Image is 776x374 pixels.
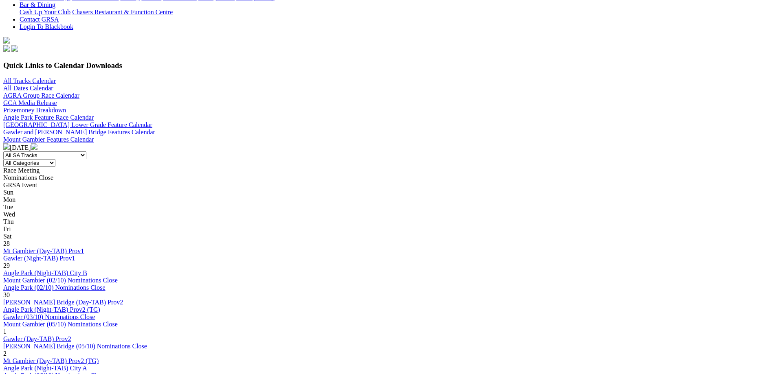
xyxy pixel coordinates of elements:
[20,9,773,16] div: Bar & Dining
[3,357,99,364] a: Mt Gambier (Day-TAB) Prov2 (TG)
[3,365,87,372] a: Angle Park (Night-TAB) City A
[3,277,118,284] a: Mount Gambier (02/10) Nominations Close
[20,23,73,30] a: Login To Blackbook
[3,85,53,92] a: All Dates Calendar
[3,143,773,151] div: [DATE]
[3,240,10,247] span: 28
[3,328,7,335] span: 1
[72,9,173,15] a: Chasers Restaurant & Function Centre
[3,313,95,320] a: Gawler (03/10) Nominations Close
[3,218,773,225] div: Thu
[3,45,10,52] img: facebook.svg
[3,321,118,328] a: Mount Gambier (05/10) Nominations Close
[3,61,773,70] h3: Quick Links to Calendar Downloads
[3,114,94,121] a: Angle Park Feature Race Calendar
[20,1,55,8] a: Bar & Dining
[3,255,75,262] a: Gawler (Night-TAB) Prov1
[3,107,66,114] a: Prizemoney Breakdown
[3,189,773,196] div: Sun
[3,247,84,254] a: Mt Gambier (Day-TAB) Prov1
[3,121,152,128] a: [GEOGRAPHIC_DATA] Lower Grade Feature Calendar
[3,211,773,218] div: Wed
[3,306,100,313] a: Angle Park (Night-TAB) Prov2 (TG)
[20,9,70,15] a: Cash Up Your Club
[3,335,71,342] a: Gawler (Day-TAB) Prov2
[31,143,37,150] img: chevron-right-pager-white.svg
[3,143,10,150] img: chevron-left-pager-white.svg
[3,174,773,182] div: Nominations Close
[3,182,773,189] div: GRSA Event
[3,77,56,84] a: All Tracks Calendar
[20,16,59,23] a: Contact GRSA
[3,299,123,306] a: [PERSON_NAME] Bridge (Day-TAB) Prov2
[3,233,773,240] div: Sat
[3,225,773,233] div: Fri
[3,37,10,44] img: logo-grsa-white.png
[3,99,57,106] a: GCA Media Release
[3,262,10,269] span: 29
[3,92,79,99] a: AGRA Group Race Calendar
[3,136,94,143] a: Mount Gambier Features Calendar
[3,129,155,136] a: Gawler and [PERSON_NAME] Bridge Features Calendar
[3,269,87,276] a: Angle Park (Night-TAB) City B
[3,196,773,203] div: Mon
[3,167,773,174] div: Race Meeting
[3,203,773,211] div: Tue
[11,45,18,52] img: twitter.svg
[3,343,147,350] a: [PERSON_NAME] Bridge (05/10) Nominations Close
[3,284,106,291] a: Angle Park (02/10) Nominations Close
[3,350,7,357] span: 2
[3,291,10,298] span: 30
